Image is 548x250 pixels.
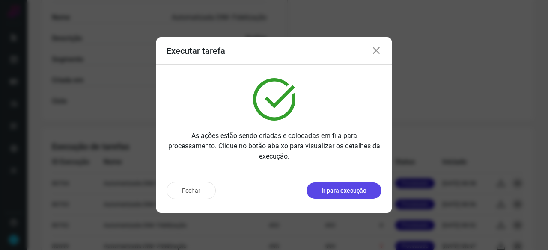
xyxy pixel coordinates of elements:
button: Ir para execução [307,182,381,199]
p: As ações estão sendo criadas e colocadas em fila para processamento. Clique no botão abaixo para ... [167,131,381,162]
p: Ir para execução [322,186,366,195]
img: verified.svg [253,78,295,121]
button: Fechar [167,182,216,199]
h3: Executar tarefa [167,46,225,56]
